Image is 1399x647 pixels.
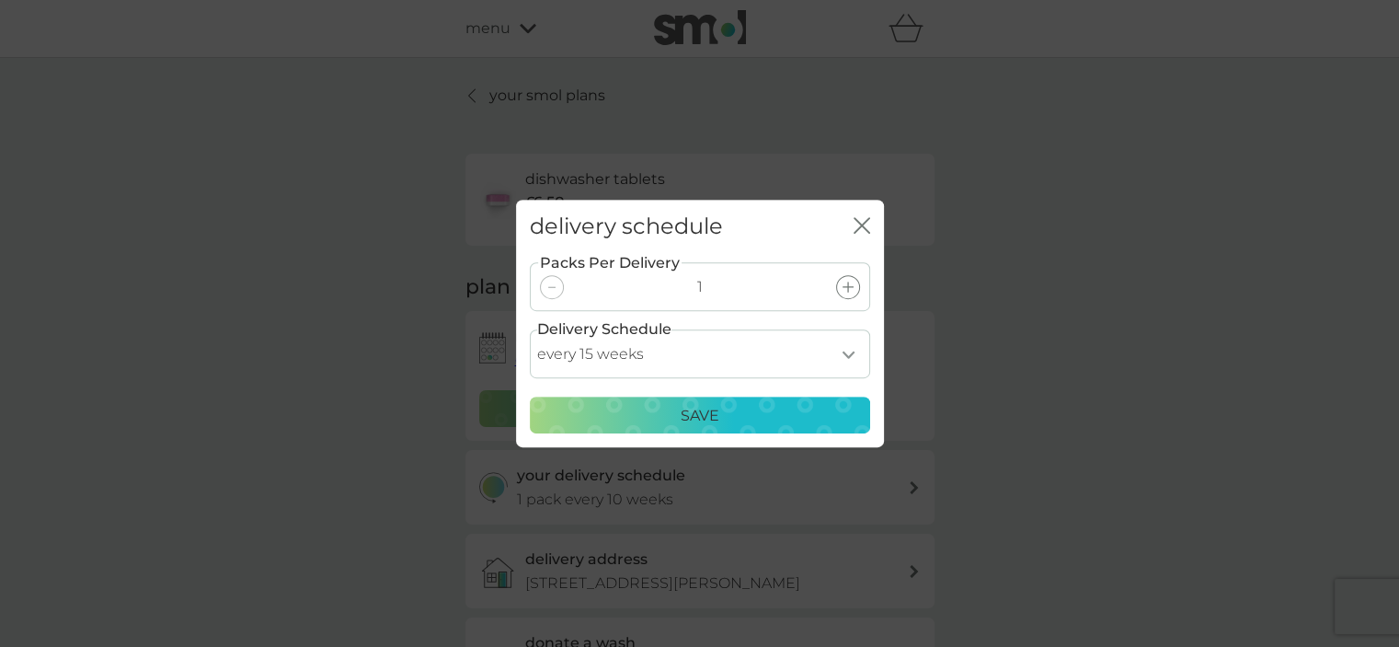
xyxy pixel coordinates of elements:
p: 1 [697,275,703,299]
label: Delivery Schedule [537,318,671,341]
p: Save [681,404,719,428]
label: Packs Per Delivery [538,251,682,275]
button: Save [530,397,870,433]
button: close [854,217,870,237]
h2: delivery schedule [530,214,723,240]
